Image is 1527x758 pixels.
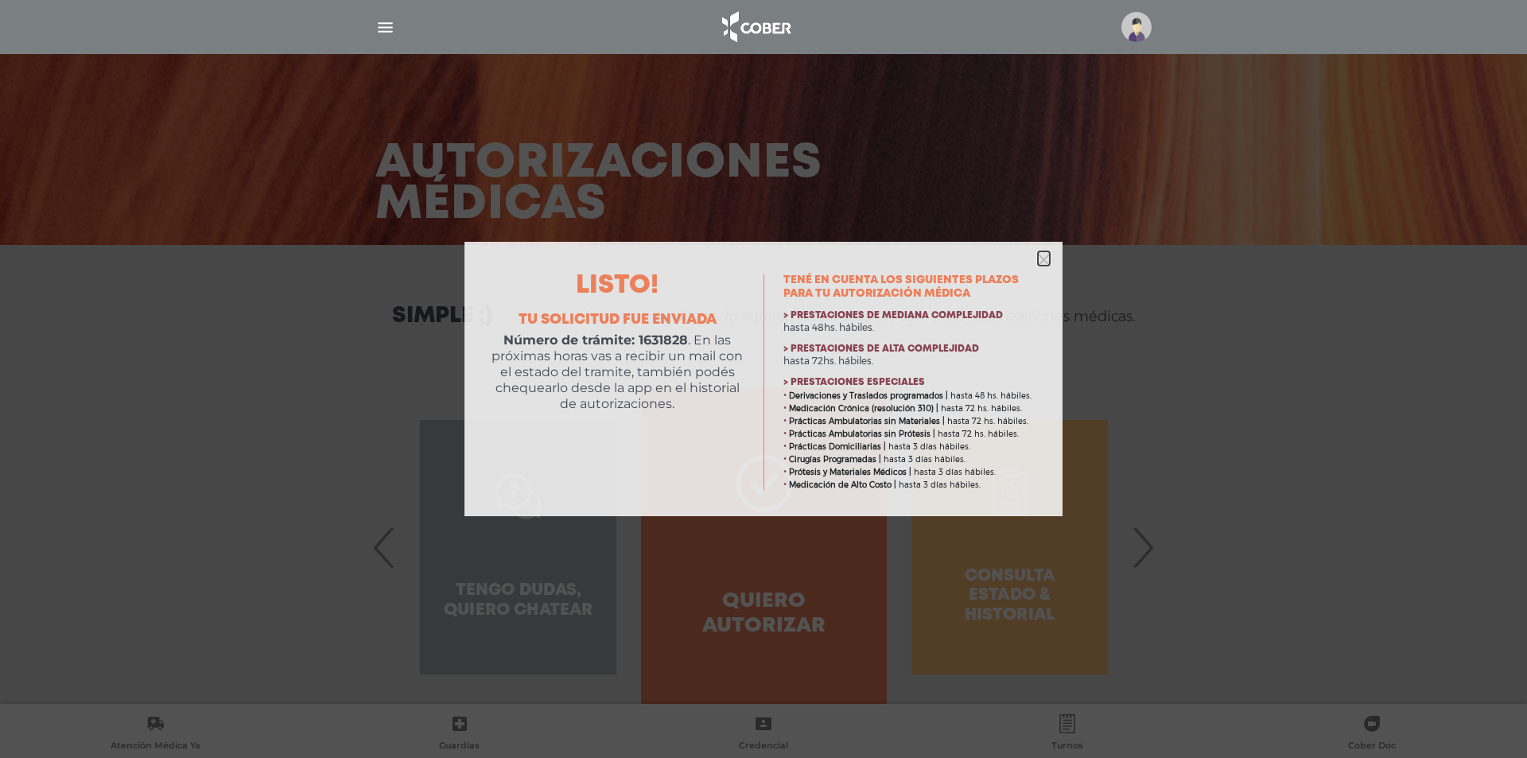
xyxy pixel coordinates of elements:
b: Derivaciones y Traslados programados | [789,391,948,401]
span: hasta 72 hs. hábiles. [947,416,1028,426]
h4: Tu solicitud fue enviada [490,312,744,329]
p: hasta 48hs. hábiles. [783,321,1037,334]
h4: > Prestaciones de mediana complejidad [783,310,1037,321]
span: hasta 3 días hábiles. [914,467,996,477]
span: hasta 3 días hábiles. [884,454,966,465]
b: Prótesis y Materiales Médicos | [789,467,911,477]
b: Cirugías Programadas | [789,454,881,465]
span: hasta 3 días hábiles. [899,480,981,490]
h2: Listo! [490,274,744,299]
b: Medicación Crónica (resolución 310) | [789,403,938,414]
b: Prácticas Ambulatorias sin Materiales | [789,416,945,426]
b: Medicación de Alto Costo | [789,480,896,490]
b: Número de trámite: 1631828 [503,332,688,348]
b: Prácticas Domiciliarias | [789,441,886,452]
h4: > Prestaciones especiales [783,377,1037,388]
p: . En las próximas horas vas a recibir un mail con el estado del tramite, también podés chequearlo... [490,332,744,412]
b: Prácticas Ambulatorias sin Prótesis | [789,429,935,439]
p: hasta 72hs. hábiles. [783,355,1037,367]
span: hasta 72 hs. hábiles. [938,429,1019,439]
span: hasta 72 hs. hábiles. [941,403,1022,414]
span: hasta 3 días hábiles. [888,441,970,452]
span: hasta 48 hs. hábiles. [950,391,1032,401]
h4: > Prestaciones de alta complejidad [783,344,1037,355]
h3: Tené en cuenta los siguientes plazos para tu autorización médica [783,274,1037,301]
